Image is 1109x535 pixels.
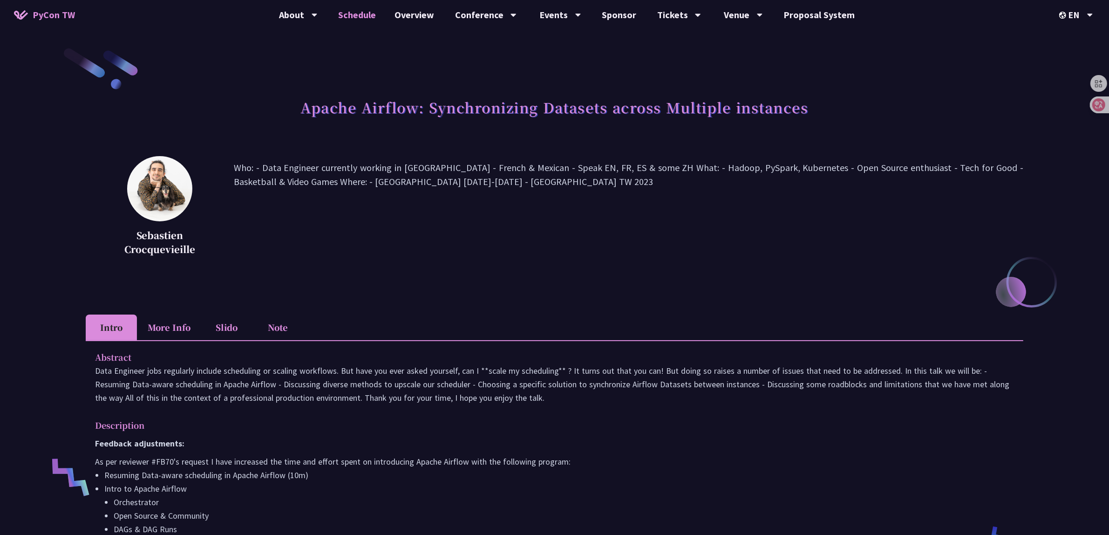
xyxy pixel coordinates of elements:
[95,418,995,432] p: Description
[137,315,201,340] li: More Info
[301,93,809,121] h1: Apache Airflow: Synchronizing Datasets across Multiple instances
[95,364,1014,405] p: Data Engineer jobs regularly include scheduling or scaling workflows. But have you ever asked you...
[109,228,211,256] p: Sebastien Crocquevieille
[114,495,1014,509] li: Orchestrator
[33,8,75,22] span: PyCon TW
[95,438,184,449] strong: Feedback adjustments:
[5,3,84,27] a: PyCon TW
[252,315,304,340] li: Note
[1059,12,1068,19] img: Locale Icon
[104,468,1014,482] li: Resuming Data-aware scheduling in Apache Airflow (10m)
[201,315,252,340] li: Slido
[14,10,28,20] img: Home icon of PyCon TW 2025
[86,315,137,340] li: Intro
[95,455,1014,468] p: As per reviewer #FB70's request I have increased the time and effort spent on introducing Apache ...
[234,161,1023,259] p: Who: - Data Engineer currently working in [GEOGRAPHIC_DATA] - French & Mexican - Speak EN, FR, ES...
[95,350,995,364] p: Abstract
[127,156,192,221] img: Sebastien Crocquevieille
[114,509,1014,522] li: Open Source & Community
